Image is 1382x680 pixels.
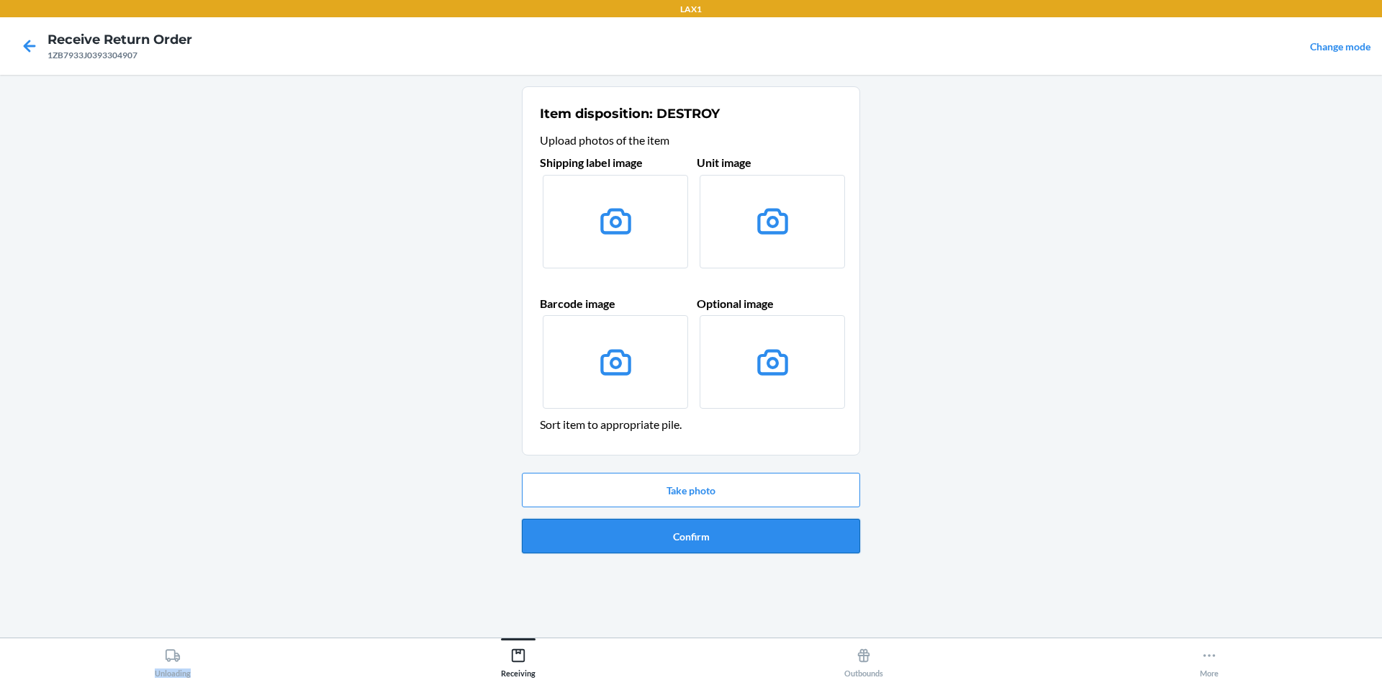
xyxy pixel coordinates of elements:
[1036,638,1382,678] button: More
[540,296,615,310] span: Barcode image
[540,104,720,123] h2: Item disposition: DESTROY
[48,30,192,49] h4: Receive Return Order
[697,155,751,169] span: Unit image
[501,642,536,678] div: Receiving
[691,638,1036,678] button: Outbounds
[345,638,691,678] button: Receiving
[1310,40,1370,53] a: Change mode
[522,519,860,553] button: Confirm
[522,473,860,507] button: Take photo
[540,132,842,149] header: Upload photos of the item
[48,49,192,62] div: 1ZB7933J0393304907
[680,3,702,16] p: LAX1
[155,642,191,678] div: Unloading
[540,416,842,433] header: Sort item to appropriate pile.
[844,642,883,678] div: Outbounds
[1200,642,1219,678] div: More
[697,296,774,310] span: Optional image
[540,155,643,169] span: Shipping label image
